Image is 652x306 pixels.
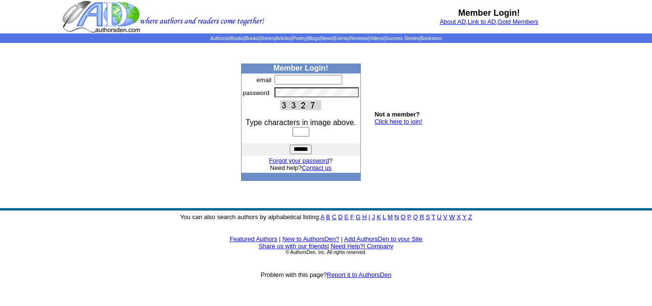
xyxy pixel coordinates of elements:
[327,243,329,250] font: |
[261,271,391,278] font: Problem with this page?
[368,213,370,221] a: I
[273,64,328,72] b: Member Login!
[468,213,472,221] a: Z
[356,213,360,221] a: G
[246,118,356,127] font: Type characters in image above.
[375,118,422,125] a: Click here to join!
[369,36,383,41] a: Videos
[302,164,331,171] a: Contact us
[269,157,333,164] font: ?
[498,18,538,25] a: Gold Members
[344,235,422,243] a: Add AuthorsDen to your Site
[338,213,342,221] a: D
[367,243,393,250] a: Company
[210,36,442,41] span: | | | | | | | | | | | |
[259,243,327,250] a: Share us with our friends
[257,76,272,84] font: email
[341,235,342,243] font: |
[407,213,411,221] a: P
[350,213,354,221] a: F
[377,213,381,221] a: K
[363,243,393,250] font: |
[228,36,243,41] a: eBooks
[280,100,321,110] img: This Is CAPTCHA Image
[443,213,448,221] a: V
[283,235,339,243] a: New to AuthorsDen?
[437,213,442,221] a: U
[457,213,461,221] a: X
[344,213,348,221] a: E
[426,213,430,221] a: S
[372,213,375,221] a: J
[334,36,349,41] a: Events
[245,36,258,41] a: Books
[440,18,466,25] a: About AD
[285,250,366,255] font: © AuthorsDen, Inc. All rights reserved.
[421,36,442,41] a: Bookstore
[468,18,496,25] a: Link to AD
[383,213,386,221] a: L
[180,213,472,221] font: You can also search authors by alphabetical listing:
[210,36,226,41] a: Authors
[449,213,455,221] a: W
[388,213,393,221] a: M
[269,157,329,164] a: Forgot your password
[270,164,332,171] font: Need help?
[463,213,466,221] a: Y
[293,36,306,41] a: Poetry
[395,213,399,221] a: N
[332,213,336,221] a: C
[321,36,333,41] a: News
[276,36,292,41] a: Articles
[458,8,520,18] b: Member Login!
[420,213,424,221] a: R
[375,111,420,118] b: Not a member?
[260,36,274,41] a: Stories
[362,213,367,221] a: H
[331,243,364,250] a: Need Help?
[321,213,325,221] a: A
[326,213,330,221] a: B
[440,18,538,25] font: , ,
[401,213,406,221] a: O
[230,235,277,243] a: Featured Authors
[413,213,418,221] a: Q
[327,271,391,278] a: Report it to AuthorsDen
[279,235,281,243] font: |
[307,36,319,41] a: Blogs
[350,36,368,41] a: Reviews
[431,213,435,221] a: T
[243,89,270,96] font: password
[385,36,419,41] a: Success Stories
